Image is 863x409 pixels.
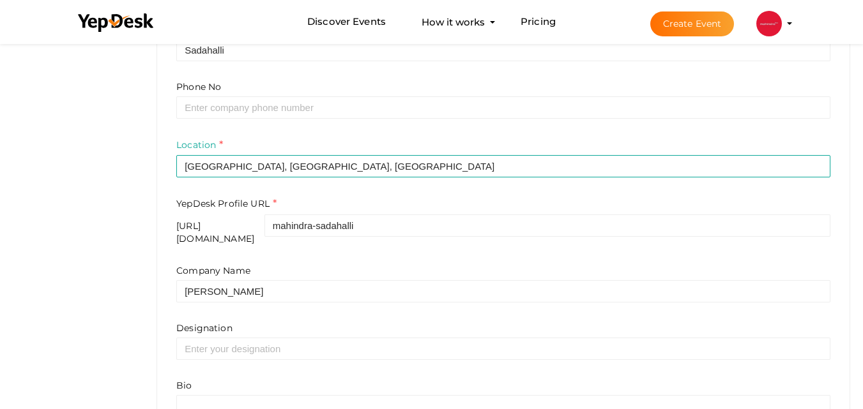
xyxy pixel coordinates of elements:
input: Enter your personalised user URI [264,214,830,237]
input: Your last name [176,39,830,61]
a: Discover Events [307,10,386,34]
button: How it works [418,10,489,34]
button: Create Event [650,11,735,36]
input: Enter company phone number [176,96,830,119]
label: Company Name [176,264,250,277]
div: [URL][DOMAIN_NAME] [176,219,264,245]
label: Phone No [176,80,221,93]
input: Enter company or institution name [176,280,830,302]
label: Designation [176,322,233,334]
img: VZMJIF8N_small.jpeg [756,11,782,36]
a: Pricing [521,10,556,34]
input: Enter your designation [176,338,830,360]
label: YepDesk Profile URL [176,197,277,211]
label: Bio [176,379,192,392]
input: Enter company location [176,155,830,177]
label: Location [176,138,223,152]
